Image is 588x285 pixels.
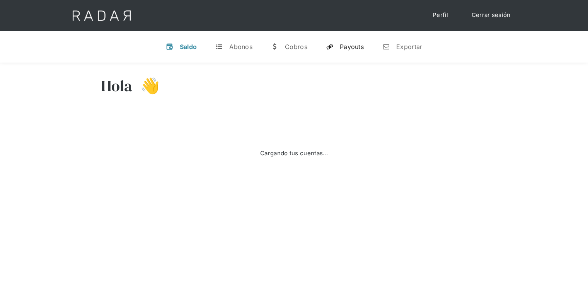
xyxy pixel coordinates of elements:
div: Abonos [229,43,252,51]
div: Saldo [180,43,197,51]
div: n [382,43,390,51]
div: Cargando tus cuentas... [260,149,328,158]
div: Exportar [396,43,422,51]
div: w [271,43,279,51]
a: Perfil [425,8,456,23]
div: y [326,43,334,51]
div: v [166,43,174,51]
div: t [215,43,223,51]
h3: Hola [101,76,133,95]
h3: 👋 [133,76,160,95]
a: Cerrar sesión [464,8,518,23]
div: Cobros [285,43,307,51]
div: Payouts [340,43,364,51]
